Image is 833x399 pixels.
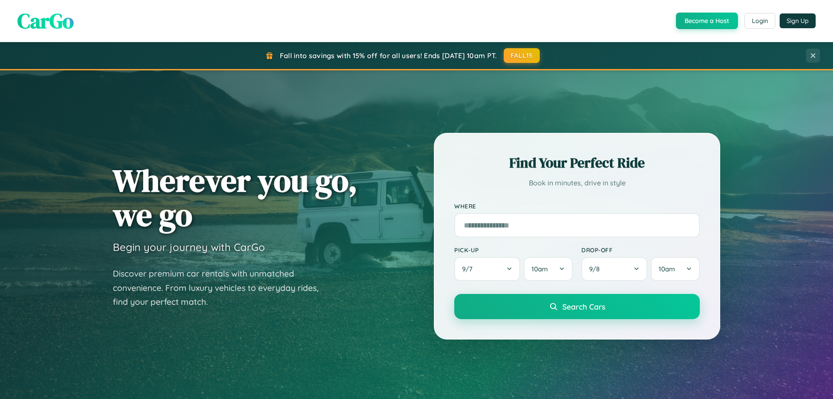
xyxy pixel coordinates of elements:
[659,265,675,273] span: 10am
[454,202,700,210] label: Where
[454,177,700,189] p: Book in minutes, drive in style
[113,163,357,232] h1: Wherever you go, we go
[454,294,700,319] button: Search Cars
[581,257,647,281] button: 9/8
[651,257,700,281] button: 10am
[454,246,573,254] label: Pick-up
[531,265,548,273] span: 10am
[581,246,700,254] label: Drop-off
[454,153,700,172] h2: Find Your Perfect Ride
[113,267,330,309] p: Discover premium car rentals with unmatched convenience. From luxury vehicles to everyday rides, ...
[454,257,520,281] button: 9/7
[676,13,738,29] button: Become a Host
[524,257,573,281] button: 10am
[113,241,265,254] h3: Begin your journey with CarGo
[744,13,775,29] button: Login
[562,302,605,311] span: Search Cars
[589,265,604,273] span: 9 / 8
[462,265,477,273] span: 9 / 7
[780,13,816,28] button: Sign Up
[504,48,540,63] button: FALL15
[17,7,74,35] span: CarGo
[280,51,497,60] span: Fall into savings with 15% off for all users! Ends [DATE] 10am PT.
